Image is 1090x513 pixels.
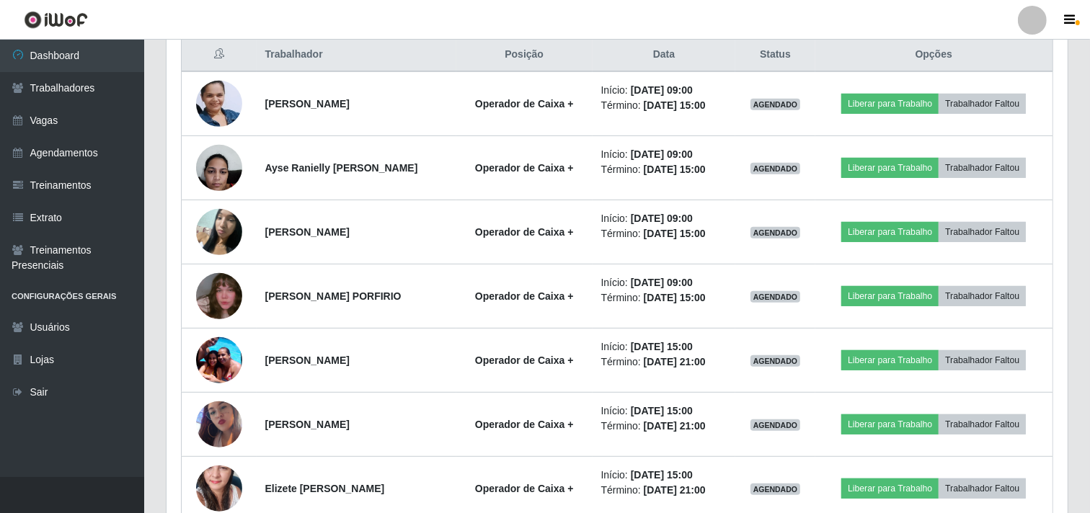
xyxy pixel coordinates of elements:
[841,286,939,306] button: Liberar para Trabalho
[841,94,939,114] button: Liberar para Trabalho
[265,290,402,302] strong: [PERSON_NAME] PORFIRIO
[735,38,815,72] th: Status
[631,148,693,160] time: [DATE] 09:00
[601,354,727,370] li: Término:
[265,354,350,366] strong: [PERSON_NAME]
[601,211,727,226] li: Início:
[939,158,1026,178] button: Trabalhador Faltou
[939,350,1026,370] button: Trabalhador Faltou
[939,478,1026,499] button: Trabalhador Faltou
[750,99,801,110] span: AGENDADO
[750,355,801,367] span: AGENDADO
[841,414,939,434] button: Liberar para Trabalho
[601,98,727,113] li: Término:
[601,275,727,290] li: Início:
[196,201,242,262] img: 1738432426405.jpeg
[475,290,574,302] strong: Operador de Caixa +
[644,99,706,111] time: [DATE] 15:00
[644,484,706,496] time: [DATE] 21:00
[750,419,801,431] span: AGENDADO
[601,226,727,241] li: Término:
[265,419,350,430] strong: [PERSON_NAME]
[475,226,574,238] strong: Operador de Caixa +
[631,405,693,416] time: [DATE] 15:00
[750,163,801,174] span: AGENDADO
[475,354,574,366] strong: Operador de Caixa +
[196,73,242,135] img: 1694889340385.jpeg
[196,255,242,337] img: 1754938738059.jpeg
[939,286,1026,306] button: Trabalhador Faltou
[841,222,939,242] button: Liberar para Trabalho
[631,277,693,288] time: [DATE] 09:00
[265,483,385,494] strong: Elizete [PERSON_NAME]
[644,420,706,432] time: [DATE] 21:00
[939,94,1026,114] button: Trabalhador Faltou
[475,419,574,430] strong: Operador de Caixa +
[593,38,736,72] th: Data
[750,483,801,495] span: AGENDADO
[644,356,706,367] time: [DATE] 21:00
[601,403,727,419] li: Início:
[456,38,593,72] th: Posição
[257,38,456,72] th: Trabalhador
[265,226,350,238] strong: [PERSON_NAME]
[644,164,706,175] time: [DATE] 15:00
[601,162,727,177] li: Término:
[841,478,939,499] button: Liberar para Trabalho
[631,84,693,96] time: [DATE] 09:00
[601,290,727,305] li: Término:
[750,291,801,303] span: AGENDADO
[644,228,706,239] time: [DATE] 15:00
[841,350,939,370] button: Liberar para Trabalho
[265,98,350,110] strong: [PERSON_NAME]
[631,213,693,224] time: [DATE] 09:00
[475,483,574,494] strong: Operador de Caixa +
[601,147,727,162] li: Início:
[815,38,1053,72] th: Opções
[601,83,727,98] li: Início:
[631,341,693,352] time: [DATE] 15:00
[631,469,693,481] time: [DATE] 15:00
[196,137,242,198] img: 1712274228951.jpeg
[601,339,727,354] li: Início:
[475,162,574,174] strong: Operador de Caixa +
[24,11,88,29] img: CoreUI Logo
[601,419,727,434] li: Término:
[196,383,242,465] img: 1680732179236.jpeg
[841,158,939,178] button: Liberar para Trabalho
[196,329,242,391] img: 1757706107885.jpeg
[601,483,727,498] li: Término:
[939,222,1026,242] button: Trabalhador Faltou
[265,162,418,174] strong: Ayse Ranielly [PERSON_NAME]
[475,98,574,110] strong: Operador de Caixa +
[750,227,801,238] span: AGENDADO
[939,414,1026,434] button: Trabalhador Faltou
[601,468,727,483] li: Início:
[644,292,706,303] time: [DATE] 15:00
